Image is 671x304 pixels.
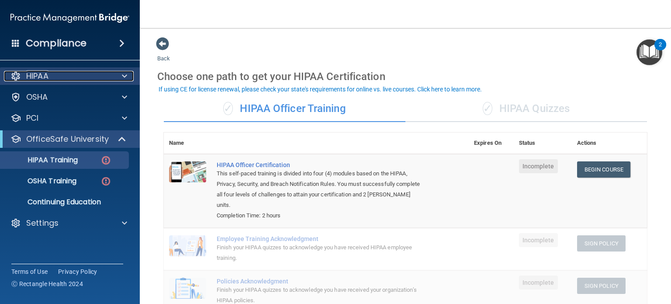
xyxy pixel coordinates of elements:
[157,85,483,94] button: If using CE for license renewal, please check your state's requirements for online vs. live cours...
[10,92,127,102] a: OSHA
[636,39,662,65] button: Open Resource Center, 2 new notifications
[26,113,38,123] p: PCI
[26,218,59,228] p: Settings
[217,278,425,285] div: Policies Acknowledgment
[217,242,425,263] div: Finish your HIPAA quizzes to acknowledge you have received HIPAA employee training.
[11,280,83,288] span: Ⓒ Rectangle Health 2024
[157,45,170,62] a: Back
[58,267,97,276] a: Privacy Policy
[572,133,647,154] th: Actions
[6,156,78,164] p: HIPAA Training
[514,133,572,154] th: Status
[11,267,48,276] a: Terms of Use
[26,92,48,102] p: OSHA
[10,218,127,228] a: Settings
[6,177,76,185] p: OSHA Training
[519,276,558,290] span: Incomplete
[217,168,425,210] div: This self-paced training is divided into four (4) modules based on the HIPAA, Privacy, Security, ...
[10,134,127,144] a: OfficeSafe University
[405,96,647,122] div: HIPAA Quizzes
[10,9,129,27] img: PMB logo
[26,71,48,81] p: HIPAA
[577,278,626,294] button: Sign Policy
[100,176,111,187] img: danger-circle.6113f641.png
[223,102,233,115] span: ✓
[519,159,558,173] span: Incomplete
[159,86,482,92] div: If using CE for license renewal, please check your state's requirements for online vs. live cours...
[164,96,405,122] div: HIPAA Officer Training
[100,155,111,166] img: danger-circle.6113f641.png
[6,198,125,206] p: Continuing Education
[26,37,86,49] h4: Compliance
[164,133,211,154] th: Name
[217,161,425,168] a: HIPAA Officer Certification
[26,134,109,144] p: OfficeSafe University
[659,45,662,56] div: 2
[519,233,558,247] span: Incomplete
[217,210,425,221] div: Completion Time: 2 hours
[577,161,630,178] a: Begin Course
[10,71,127,81] a: HIPAA
[469,133,514,154] th: Expires On
[483,102,492,115] span: ✓
[10,113,127,123] a: PCI
[157,64,654,89] div: Choose one path to get your HIPAA Certification
[217,235,425,242] div: Employee Training Acknowledgment
[577,235,626,252] button: Sign Policy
